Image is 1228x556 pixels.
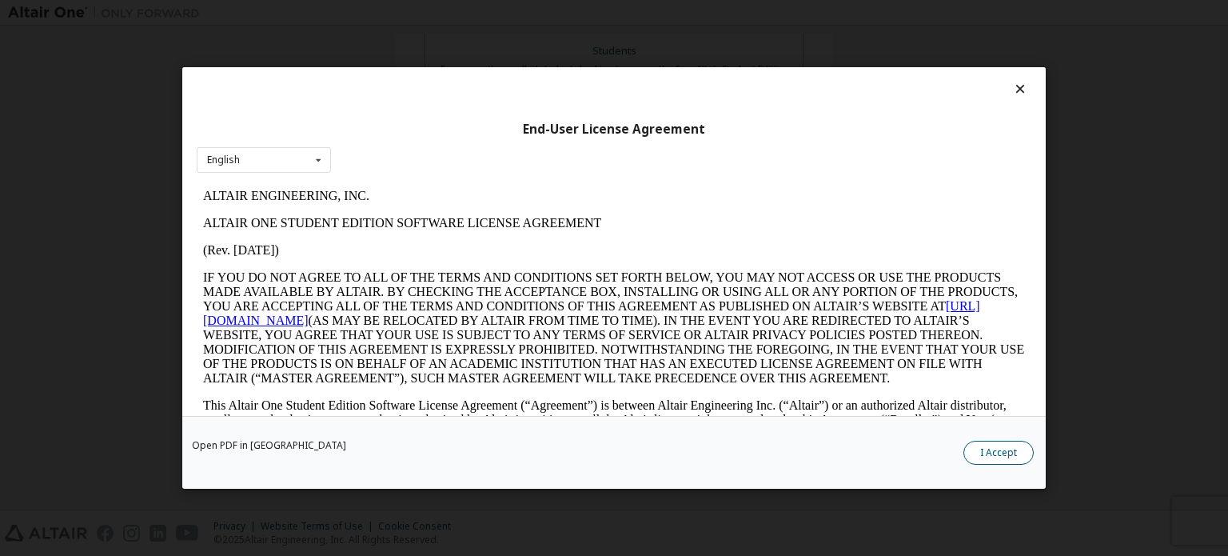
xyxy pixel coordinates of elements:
p: IF YOU DO NOT AGREE TO ALL OF THE TERMS AND CONDITIONS SET FORTH BELOW, YOU MAY NOT ACCESS OR USE... [6,88,828,203]
p: ALTAIR ONE STUDENT EDITION SOFTWARE LICENSE AGREEMENT [6,34,828,48]
p: This Altair One Student Edition Software License Agreement (“Agreement”) is between Altair Engine... [6,216,828,274]
div: End-User License Agreement [197,122,1031,138]
button: I Accept [963,441,1034,465]
a: Open PDF in [GEOGRAPHIC_DATA] [192,441,346,450]
a: [URL][DOMAIN_NAME] [6,117,783,145]
p: (Rev. [DATE]) [6,61,828,75]
p: ALTAIR ENGINEERING, INC. [6,6,828,21]
div: English [207,155,240,165]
